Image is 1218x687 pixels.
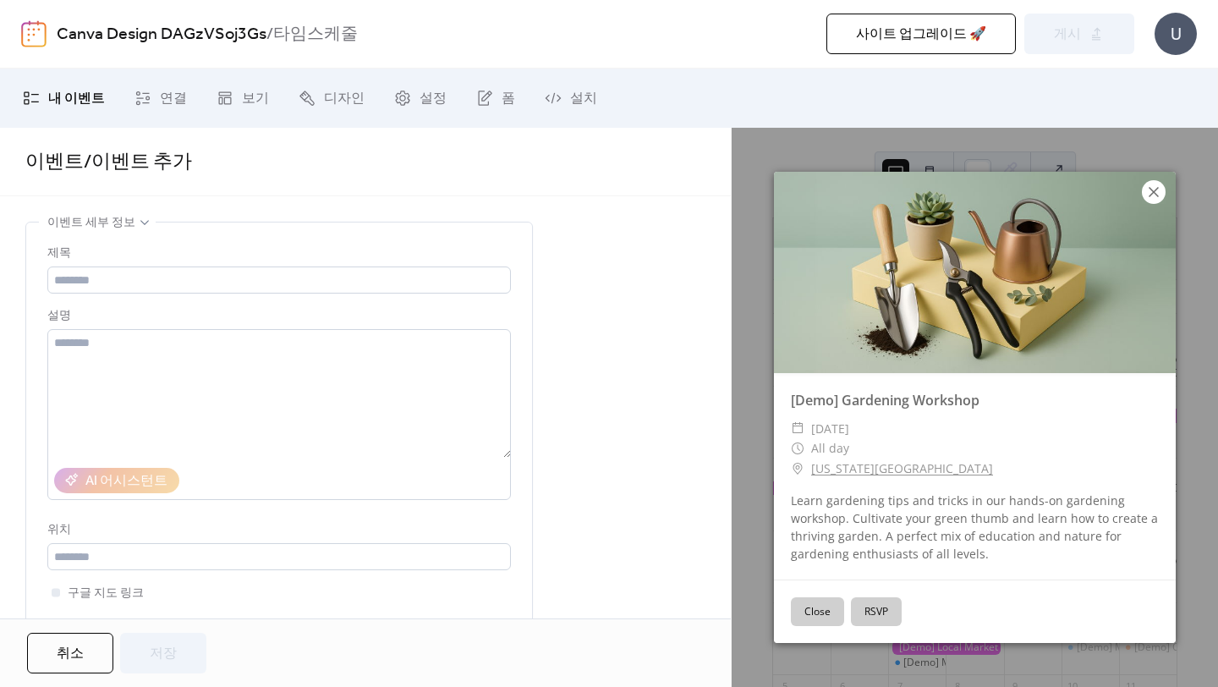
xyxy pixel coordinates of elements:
a: 내 이벤트 [10,75,118,121]
span: 폼 [502,89,515,109]
img: logo [21,20,47,47]
button: RSVP [851,597,902,626]
span: 디자인 [324,89,365,109]
span: 구글 지도 링크 [68,584,144,604]
span: 연결 [160,89,187,109]
div: [Demo] Gardening Workshop [774,390,1176,410]
span: 사이트 업그레이드 🚀 [856,25,986,45]
a: 설정 [381,75,459,121]
a: 폼 [464,75,528,121]
span: 설치 [570,89,597,109]
span: 취소 [57,644,84,664]
span: 내 이벤트 [48,89,105,109]
div: U [1155,13,1197,55]
b: / [266,19,273,51]
a: [US_STATE][GEOGRAPHIC_DATA] [811,459,993,479]
a: 연결 [122,75,200,121]
span: / 이벤트 추가 [84,144,192,181]
div: ​ [791,438,804,459]
button: 취소 [27,633,113,673]
a: Canva Design DAGzVSoj3Gs [57,19,266,51]
a: 설치 [532,75,610,121]
div: 제목 [47,244,507,264]
a: 보기 [204,75,282,121]
div: Learn gardening tips and tricks in our hands-on gardening workshop. Cultivate your green thumb an... [774,492,1176,563]
a: 이벤트 [25,144,84,181]
span: 설정 [420,89,447,109]
span: 보기 [242,89,269,109]
button: Close [791,597,844,626]
a: 디자인 [286,75,377,121]
div: 위치 [47,520,507,541]
div: 설명 [47,306,507,327]
b: 타임스케줄 [273,19,358,51]
span: 이벤트 세부 정보 [47,213,135,234]
div: ​ [791,459,804,479]
button: 사이트 업그레이드 🚀 [826,14,1016,54]
div: ​ [791,419,804,439]
span: All day [811,438,849,459]
span: [DATE] [811,419,849,439]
